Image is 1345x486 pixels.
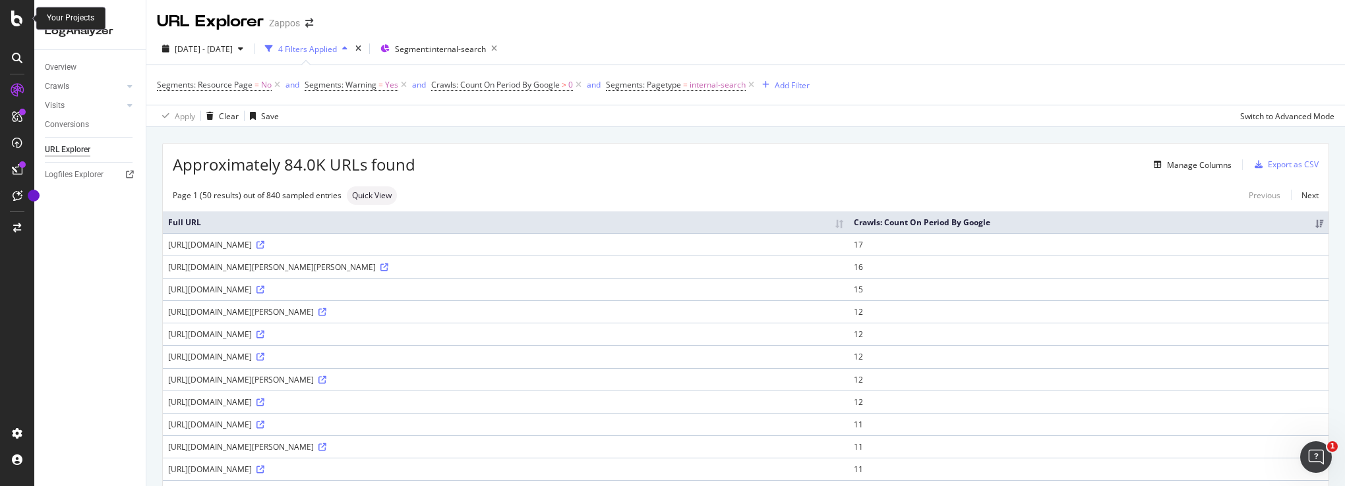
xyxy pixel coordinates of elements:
a: Overview [45,61,136,74]
td: 11 [849,413,1329,435]
button: Add Filter [757,77,810,93]
span: internal-search [690,76,746,94]
button: and [285,78,299,91]
button: and [587,78,601,91]
button: 4 Filters Applied [260,38,353,59]
span: = [378,79,383,90]
a: Conversions [45,118,136,132]
span: No [261,76,272,94]
td: 12 [849,368,1329,391]
span: Segment: internal-search [395,43,486,55]
span: 1 [1327,441,1338,452]
td: 12 [849,345,1329,367]
div: [URL][DOMAIN_NAME][PERSON_NAME] [168,374,843,385]
span: Quick View [352,192,392,200]
div: Conversions [45,118,89,132]
span: Yes [385,76,398,94]
td: 17 [849,233,1329,256]
div: neutral label [347,186,397,205]
td: 11 [849,458,1329,480]
span: > [562,79,566,90]
td: 12 [849,300,1329,323]
div: Tooltip anchor [28,190,40,202]
div: [URL][DOMAIN_NAME] [168,351,843,362]
th: Full URL: activate to sort column ascending [163,211,849,233]
a: Visits [45,99,123,113]
button: Save [245,105,279,126]
span: 0 [568,76,573,94]
td: 11 [849,435,1329,458]
iframe: Intercom live chat [1300,441,1332,473]
button: Switch to Advanced Mode [1235,105,1334,126]
td: 12 [849,391,1329,413]
td: 15 [849,278,1329,300]
div: Crawls [45,80,69,94]
div: Add Filter [775,80,810,91]
th: Crawls: Count On Period By Google: activate to sort column ascending [849,211,1329,233]
span: Approximately 84.0K URLs found [173,153,415,176]
div: [URL][DOMAIN_NAME][PERSON_NAME] [168,306,843,317]
div: arrow-right-arrow-left [305,18,313,28]
span: = [254,79,259,90]
div: Overview [45,61,76,74]
div: URL Explorer [45,143,90,157]
button: Segment:internal-search [375,38,502,59]
div: times [353,42,364,55]
div: and [587,79,601,90]
span: [DATE] - [DATE] [175,43,233,55]
div: Clear [219,111,239,122]
span: Segments: Resource Page [157,79,253,90]
a: Next [1291,186,1319,205]
div: Your Projects [47,13,94,24]
div: Apply [175,111,195,122]
div: [URL][DOMAIN_NAME] [168,419,843,430]
div: LogAnalyzer [45,24,135,39]
div: Manage Columns [1167,159,1232,171]
div: Page 1 (50 results) out of 840 sampled entries [173,190,342,201]
a: Crawls [45,80,123,94]
div: and [412,79,426,90]
div: Switch to Advanced Mode [1240,111,1334,122]
span: Segments: Warning [305,79,376,90]
span: Segments: Pagetype [606,79,681,90]
div: Visits [45,99,65,113]
button: Manage Columns [1149,157,1232,173]
button: [DATE] - [DATE] [157,38,249,59]
div: [URL][DOMAIN_NAME][PERSON_NAME][PERSON_NAME] [168,261,843,273]
div: URL Explorer [157,11,264,33]
div: Save [261,111,279,122]
td: 16 [849,256,1329,278]
div: Zappos [269,16,300,30]
button: Apply [157,105,195,126]
div: 4 Filters Applied [278,43,337,55]
div: [URL][DOMAIN_NAME][PERSON_NAME] [168,441,843,452]
div: [URL][DOMAIN_NAME] [168,284,843,295]
button: Export as CSV [1249,154,1319,175]
a: Logfiles Explorer [45,168,136,182]
a: URL Explorer [45,143,136,157]
button: and [412,78,426,91]
td: 12 [849,323,1329,345]
span: Crawls: Count On Period By Google [431,79,560,90]
div: [URL][DOMAIN_NAME] [168,329,843,340]
button: Clear [201,105,239,126]
span: = [683,79,688,90]
div: Logfiles Explorer [45,168,104,182]
div: Export as CSV [1268,159,1319,170]
div: [URL][DOMAIN_NAME] [168,464,843,475]
div: and [285,79,299,90]
div: [URL][DOMAIN_NAME] [168,239,843,250]
div: [URL][DOMAIN_NAME] [168,396,843,408]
